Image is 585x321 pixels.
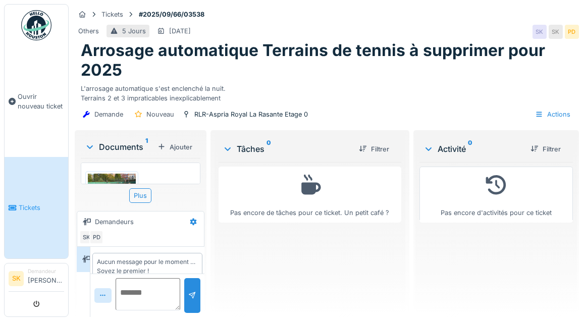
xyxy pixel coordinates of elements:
[122,26,146,36] div: 5 Jours
[549,25,563,39] div: SK
[194,110,308,119] div: RLR-Aspria Royal La Rasante Etage 0
[18,92,64,111] span: Ouvrir nouveau ticket
[355,142,393,156] div: Filtrer
[225,171,395,218] div: Pas encore de tâches pour ce ticket. Un petit café ?
[81,41,573,80] h1: Arrosage automatique Terrains de tennis à supprimer pour 2025
[78,26,99,36] div: Others
[9,268,64,292] a: SK Demandeur[PERSON_NAME]
[530,107,575,122] div: Actions
[28,268,64,289] li: [PERSON_NAME]
[423,143,522,155] div: Activité
[79,230,93,244] div: SK
[526,142,565,156] div: Filtrer
[94,110,123,119] div: Demande
[5,46,68,157] a: Ouvrir nouveau ticket
[19,203,64,212] span: Tickets
[5,157,68,258] a: Tickets
[89,230,103,244] div: PD
[153,140,196,154] div: Ajouter
[97,257,197,276] div: Aucun message pour le moment … Soyez le premier !
[85,141,153,153] div: Documents
[468,143,472,155] sup: 0
[223,143,351,155] div: Tâches
[426,171,566,218] div: Pas encore d'activités pour ce ticket
[81,80,573,103] div: L'arrosage automatique s'est enclenché la nuit. Terrains 2 et 3 impraticables inexplicablement
[129,188,151,203] div: Plus
[28,268,64,275] div: Demandeur
[88,174,136,209] img: 0zk4j31qococrs7r4avb66n0tw7r
[101,10,123,19] div: Tickets
[95,217,134,227] div: Demandeurs
[565,25,579,39] div: PD
[146,110,174,119] div: Nouveau
[267,143,271,155] sup: 0
[145,141,148,153] sup: 1
[169,26,191,36] div: [DATE]
[135,10,208,19] strong: #2025/09/66/03538
[533,25,547,39] div: SK
[21,10,51,40] img: Badge_color-CXgf-gQk.svg
[9,271,24,286] li: SK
